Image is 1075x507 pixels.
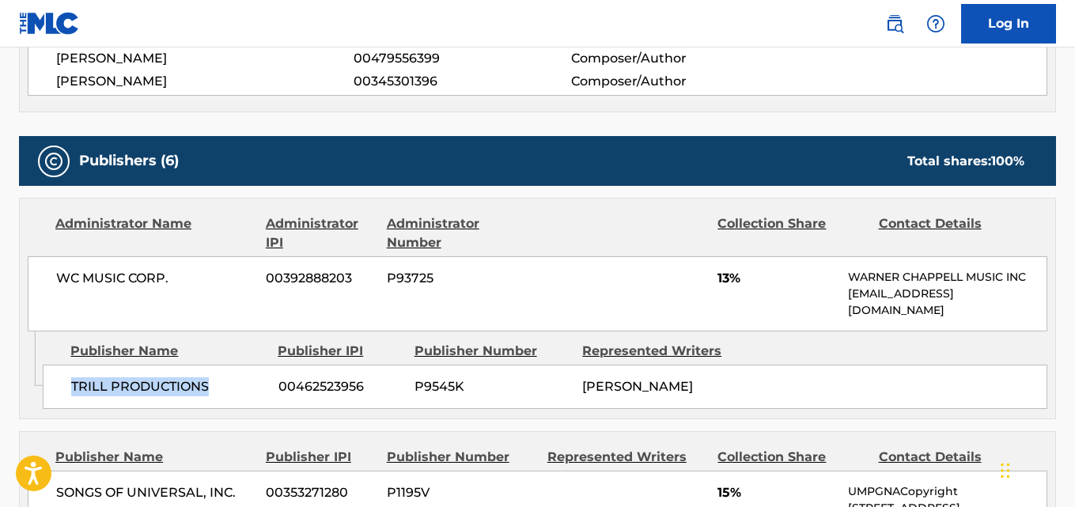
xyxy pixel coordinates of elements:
p: WARNER CHAPPELL MUSIC INC [848,269,1047,286]
span: SONGS OF UNIVERSAL, INC. [56,483,254,502]
div: Drag [1001,447,1010,494]
img: help [926,14,945,33]
span: WC MUSIC CORP. [56,269,254,288]
span: 00353271280 [266,483,375,502]
div: Publisher IPI [266,448,375,467]
span: TRILL PRODUCTIONS [71,377,267,396]
img: Publishers [44,152,63,171]
img: MLC Logo [19,12,80,35]
img: search [885,14,904,33]
a: Log In [961,4,1056,44]
div: Administrator IPI [266,214,375,252]
span: P9545K [414,377,570,396]
div: Represented Writers [547,448,706,467]
span: 00462523956 [278,377,403,396]
span: 00479556399 [354,49,571,68]
span: P1195V [387,483,536,502]
span: [PERSON_NAME] [56,72,354,91]
div: Collection Share [717,214,866,252]
div: Publisher Name [70,342,266,361]
span: Composer/Author [571,72,769,91]
h5: Publishers (6) [79,152,179,170]
p: [EMAIL_ADDRESS][DOMAIN_NAME] [848,286,1047,319]
div: Contact Details [879,214,1028,252]
div: Publisher Number [387,448,536,467]
div: Represented Writers [582,342,739,361]
div: Administrator Number [387,214,536,252]
span: [PERSON_NAME] [56,49,354,68]
a: Public Search [879,8,910,40]
div: Publisher Number [414,342,571,361]
div: Help [920,8,952,40]
div: Total shares: [907,152,1024,171]
span: [PERSON_NAME] [582,379,693,394]
span: 100 % [991,153,1024,168]
iframe: Chat Widget [996,431,1075,507]
div: Contact Details [879,448,1028,467]
span: P93725 [387,269,536,288]
p: UMPGNACopyright [848,483,1047,500]
span: 13% [717,269,836,288]
div: Collection Share [717,448,866,467]
span: 00345301396 [354,72,571,91]
span: Composer/Author [571,49,769,68]
div: Publisher Name [55,448,254,467]
span: 15% [717,483,836,502]
div: Administrator Name [55,214,254,252]
span: 00392888203 [266,269,375,288]
div: Publisher IPI [278,342,402,361]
